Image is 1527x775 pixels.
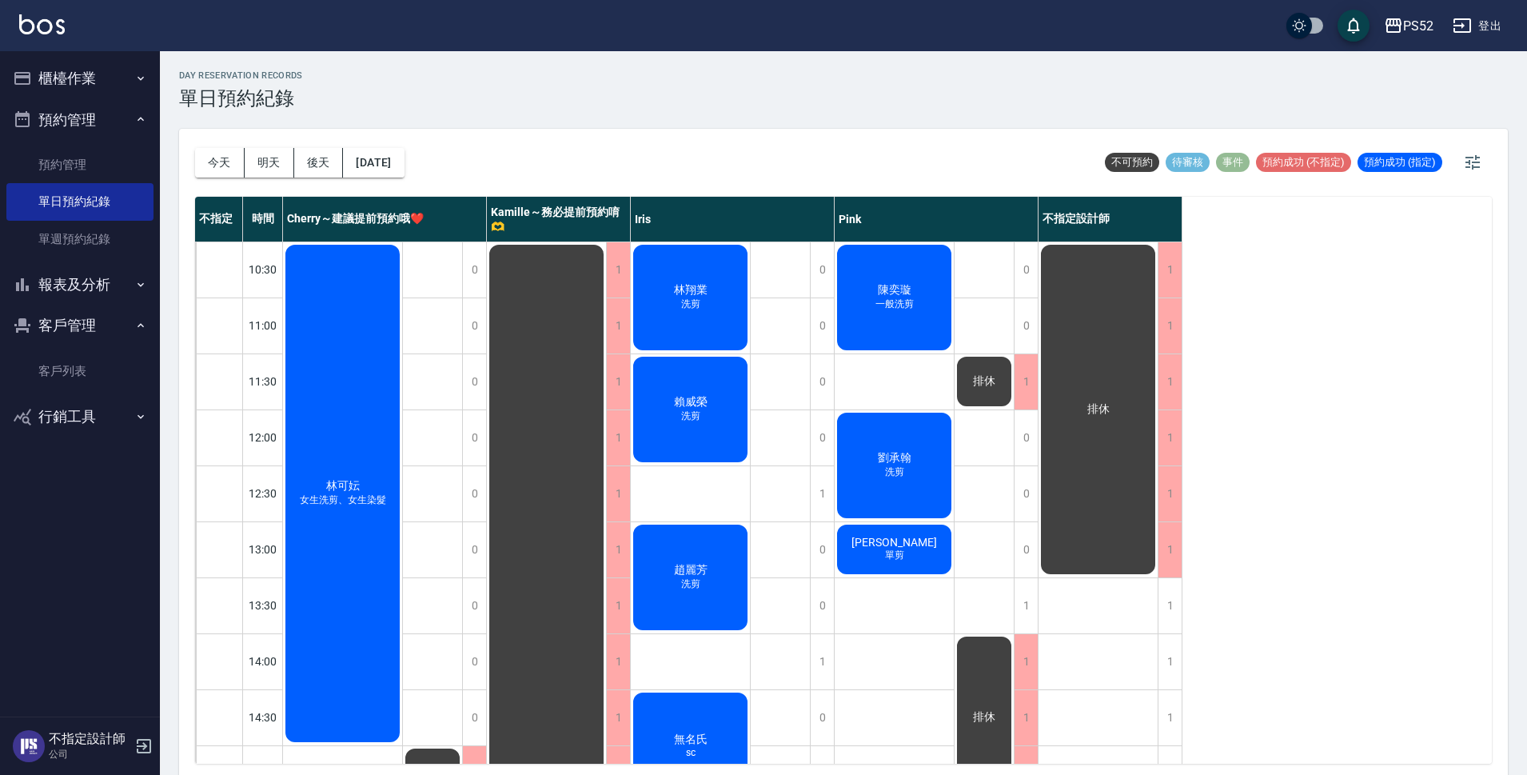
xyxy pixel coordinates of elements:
[1158,466,1182,521] div: 1
[179,87,303,110] h3: 單日預約紀錄
[1158,354,1182,409] div: 1
[6,221,153,258] a: 單週預約紀錄
[606,522,630,577] div: 1
[19,14,65,34] img: Logo
[631,197,835,242] div: Iris
[1158,690,1182,745] div: 1
[1256,155,1351,170] span: 預約成功 (不指定)
[875,451,915,465] span: 劉承翰
[6,58,153,99] button: 櫃檯作業
[462,578,486,633] div: 0
[245,148,294,178] button: 明天
[243,689,283,745] div: 14:30
[1158,634,1182,689] div: 1
[6,264,153,306] button: 報表及分析
[1446,11,1508,41] button: 登出
[606,634,630,689] div: 1
[671,395,711,409] span: 賴威榮
[6,396,153,437] button: 行銷工具
[243,633,283,689] div: 14:00
[297,493,389,507] span: 女生洗剪、女生染髮
[1014,690,1038,745] div: 1
[1338,10,1370,42] button: save
[49,747,130,761] p: 公司
[462,298,486,354] div: 0
[243,354,283,409] div: 11:30
[678,409,704,423] span: 洗剪
[462,242,486,298] div: 0
[1158,298,1182,354] div: 1
[1014,522,1038,577] div: 0
[606,410,630,465] div: 1
[810,578,834,633] div: 0
[323,479,363,493] span: 林可妘
[1158,578,1182,633] div: 1
[462,522,486,577] div: 0
[810,410,834,465] div: 0
[243,298,283,354] div: 11:00
[6,353,153,389] a: 客戶列表
[462,634,486,689] div: 0
[835,197,1039,242] div: Pink
[810,354,834,409] div: 0
[243,465,283,521] div: 12:30
[1014,354,1038,409] div: 1
[1358,155,1442,170] span: 預約成功 (指定)
[487,197,631,242] div: Kamille～務必提前預約唷🫶
[1014,410,1038,465] div: 0
[1105,155,1159,170] span: 不可預約
[1014,634,1038,689] div: 1
[671,563,711,577] span: 趙麗芳
[462,466,486,521] div: 0
[810,634,834,689] div: 1
[1158,242,1182,298] div: 1
[810,242,834,298] div: 0
[6,305,153,346] button: 客戶管理
[343,148,404,178] button: [DATE]
[243,242,283,298] div: 10:30
[179,70,303,81] h2: day Reservation records
[6,99,153,141] button: 預約管理
[810,298,834,354] div: 0
[195,148,245,178] button: 今天
[1216,155,1250,170] span: 事件
[875,283,915,298] span: 陳奕璇
[1084,402,1113,417] span: 排休
[872,298,917,311] span: 一般洗剪
[1014,578,1038,633] div: 1
[970,374,999,389] span: 排休
[13,730,45,762] img: Person
[606,690,630,745] div: 1
[848,536,940,549] span: [PERSON_NAME]
[6,146,153,183] a: 預約管理
[243,409,283,465] div: 12:00
[1039,197,1182,242] div: 不指定設計師
[6,183,153,220] a: 單日預約紀錄
[462,690,486,745] div: 0
[1158,522,1182,577] div: 1
[1014,466,1038,521] div: 0
[810,522,834,577] div: 0
[810,690,834,745] div: 0
[678,298,704,311] span: 洗剪
[683,747,699,758] span: sc
[671,283,711,298] span: 林翔業
[678,577,704,591] span: 洗剪
[671,733,711,747] span: 無名氏
[970,710,999,725] span: 排休
[606,354,630,409] div: 1
[243,521,283,577] div: 13:00
[243,577,283,633] div: 13:30
[882,465,907,479] span: 洗剪
[606,466,630,521] div: 1
[1377,10,1440,42] button: PS52
[243,197,283,242] div: 時間
[1403,16,1433,36] div: PS52
[283,197,487,242] div: Cherry～建議提前預約哦❤️
[882,549,907,562] span: 單剪
[1158,410,1182,465] div: 1
[1014,242,1038,298] div: 0
[462,354,486,409] div: 0
[195,197,243,242] div: 不指定
[1014,298,1038,354] div: 0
